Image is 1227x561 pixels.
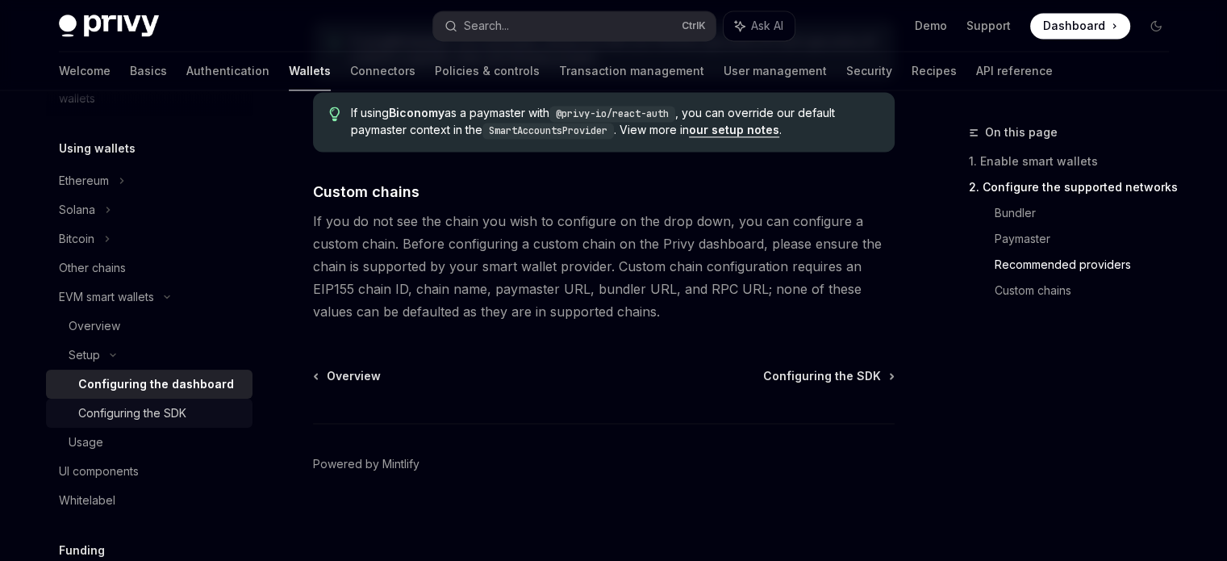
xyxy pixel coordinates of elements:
[69,316,120,336] div: Overview
[329,107,340,121] svg: Tip
[350,52,415,90] a: Connectors
[313,210,895,323] span: If you do not see the chain you wish to configure on the drop down, you can configure a custom ch...
[59,287,154,307] div: EVM smart wallets
[389,106,444,119] strong: Biconomy
[751,18,783,34] span: Ask AI
[763,368,881,384] span: Configuring the SDK
[351,105,878,139] span: If using as a paymaster with , you can override our default paymaster context in the . View more ...
[59,52,111,90] a: Welcome
[313,181,419,203] span: Custom chains
[46,370,252,399] a: Configuring the dashboard
[763,368,893,384] a: Configuring the SDK
[59,541,105,560] h5: Funding
[724,11,795,40] button: Ask AI
[912,52,957,90] a: Recipes
[46,253,252,283] a: Other chains
[46,312,252,341] a: Overview
[78,404,186,423] div: Configuring the SDK
[976,52,1053,90] a: API reference
[559,52,704,90] a: Transaction management
[313,456,419,472] a: Powered by Mintlify
[689,123,779,137] a: our setup notes
[59,258,126,278] div: Other chains
[435,52,540,90] a: Policies & controls
[289,52,331,90] a: Wallets
[59,15,159,37] img: dark logo
[969,174,1182,200] a: 2. Configure the supported networks
[78,375,234,394] div: Configuring the dashboard
[995,226,1182,252] a: Paymaster
[1030,13,1130,39] a: Dashboard
[995,252,1182,278] a: Recommended providers
[995,278,1182,304] a: Custom chains
[969,149,1182,174] a: 1. Enable smart wallets
[724,52,827,90] a: User management
[46,428,252,457] a: Usage
[327,368,381,384] span: Overview
[59,171,109,190] div: Ethereum
[995,200,1182,226] a: Bundler
[549,106,675,122] code: @privy-io/react-auth
[186,52,269,90] a: Authentication
[59,200,95,220] div: Solana
[59,229,94,249] div: Bitcoin
[482,123,614,139] code: SmartAccountsProvider
[69,433,103,452] div: Usage
[46,457,252,486] a: UI components
[59,462,139,481] div: UI components
[315,368,381,384] a: Overview
[915,18,947,34] a: Demo
[46,399,252,428] a: Configuring the SDK
[846,52,892,90] a: Security
[130,52,167,90] a: Basics
[682,19,706,32] span: Ctrl K
[59,491,115,510] div: Whitelabel
[46,486,252,515] a: Whitelabel
[59,139,136,158] h5: Using wallets
[1143,13,1169,39] button: Toggle dark mode
[464,16,509,36] div: Search...
[1043,18,1105,34] span: Dashboard
[966,18,1011,34] a: Support
[433,11,716,40] button: Search...CtrlK
[69,345,100,365] div: Setup
[985,123,1058,142] span: On this page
